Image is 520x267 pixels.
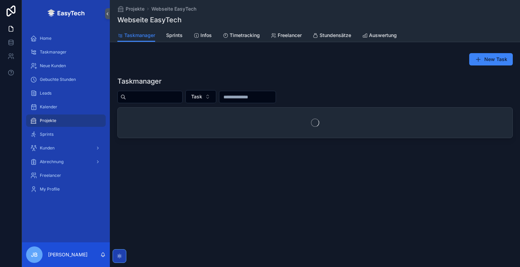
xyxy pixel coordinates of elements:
[40,118,56,123] span: Projekte
[26,46,106,58] a: Taskmanager
[31,251,38,259] span: JB
[117,76,162,86] h1: Taskmanager
[40,90,51,96] span: Leads
[469,53,513,65] button: New Task
[26,169,106,182] a: Freelancer
[194,29,212,43] a: Infos
[26,128,106,141] a: Sprints
[166,29,183,43] a: Sprints
[223,29,260,43] a: Timetracking
[40,132,54,137] span: Sprints
[166,32,183,39] span: Sprints
[40,186,60,192] span: My Profile
[271,29,302,43] a: Freelancer
[117,29,155,42] a: Taskmanager
[26,142,106,154] a: Kunden
[26,156,106,168] a: Abrechnung
[40,145,55,151] span: Kunden
[124,32,155,39] span: Taskmanager
[26,101,106,113] a: Kalender
[26,32,106,45] a: Home
[151,5,196,12] a: Webseite EasyTech
[126,5,145,12] span: Projekte
[40,36,51,41] span: Home
[26,114,106,127] a: Projekte
[26,73,106,86] a: Gebuchte Stunden
[48,251,88,258] p: [PERSON_NAME]
[40,49,67,55] span: Taskmanager
[40,159,63,165] span: Abrechnung
[362,29,397,43] a: Auswertung
[117,5,145,12] a: Projekte
[484,56,507,63] span: New Task
[40,104,57,110] span: Kalender
[117,15,182,25] h1: Webseite EasyTech
[313,29,351,43] a: Stundensätze
[40,77,76,82] span: Gebuchte Stunden
[369,32,397,39] span: Auswertung
[320,32,351,39] span: Stundensätze
[26,183,106,195] a: My Profile
[22,27,110,204] div: scrollable content
[40,173,61,178] span: Freelancer
[230,32,260,39] span: Timetracking
[278,32,302,39] span: Freelancer
[191,93,202,100] span: Task
[185,90,216,103] button: Select Button
[26,60,106,72] a: Neue Kunden
[40,63,66,69] span: Neue Kunden
[200,32,212,39] span: Infos
[26,87,106,99] a: Leads
[47,8,84,19] img: App logo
